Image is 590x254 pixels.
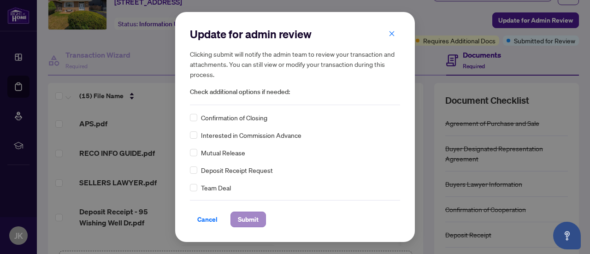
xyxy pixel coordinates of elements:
[190,212,225,227] button: Cancel
[197,212,218,227] span: Cancel
[201,165,273,175] span: Deposit Receipt Request
[201,112,267,123] span: Confirmation of Closing
[190,27,400,41] h2: Update for admin review
[201,148,245,158] span: Mutual Release
[201,130,301,140] span: Interested in Commission Advance
[230,212,266,227] button: Submit
[238,212,259,227] span: Submit
[553,222,581,249] button: Open asap
[389,30,395,37] span: close
[190,87,400,97] span: Check additional options if needed:
[201,183,231,193] span: Team Deal
[190,49,400,79] h5: Clicking submit will notify the admin team to review your transaction and attachments. You can st...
